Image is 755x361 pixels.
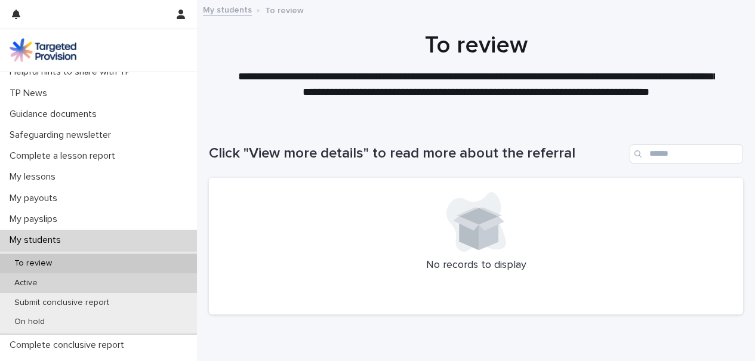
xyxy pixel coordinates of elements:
p: To review [265,3,304,16]
p: Complete conclusive report [5,340,134,351]
a: My students [203,2,252,16]
p: Helpful hints to share with YP [5,66,140,78]
p: To review [5,258,61,269]
p: My payouts [5,193,67,204]
p: Complete a lesson report [5,150,125,162]
p: Guidance documents [5,109,106,120]
img: M5nRWzHhSzIhMunXDL62 [10,38,76,62]
p: My students [5,235,70,246]
p: TP News [5,88,57,99]
p: On hold [5,317,54,327]
p: Active [5,278,47,288]
p: Submit conclusive report [5,298,119,308]
p: My payslips [5,214,67,225]
p: My lessons [5,171,65,183]
h1: Click "View more details" to read more about the referral [209,145,625,162]
h1: To review [209,31,743,60]
p: No records to display [223,259,729,272]
p: Safeguarding newsletter [5,129,121,141]
input: Search [630,144,743,163]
